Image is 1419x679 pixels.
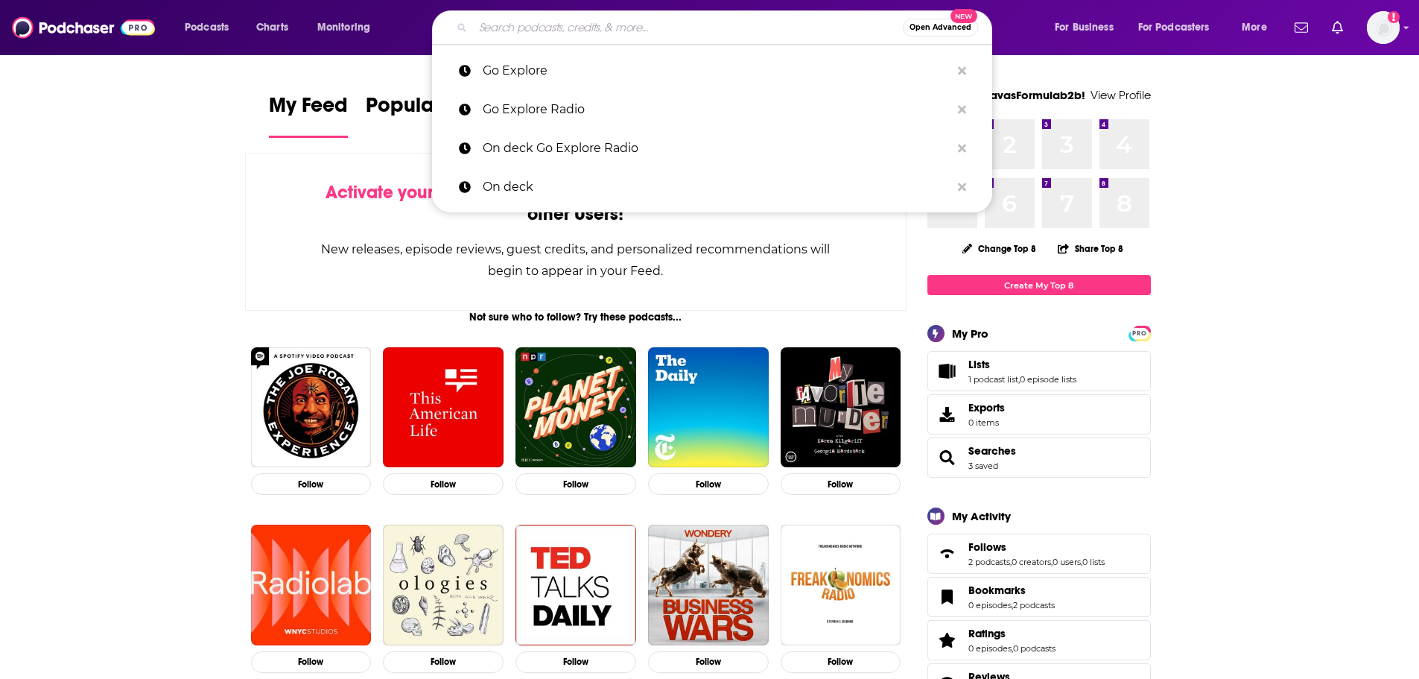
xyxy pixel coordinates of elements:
[968,417,1005,428] span: 0 items
[968,600,1012,610] a: 0 episodes
[1367,11,1400,44] button: Show profile menu
[781,347,901,468] img: My Favorite Murder with Karen Kilgariff and Georgia Hardstark
[366,92,492,127] span: Popular Feed
[1044,16,1132,40] button: open menu
[781,651,901,673] button: Follow
[1138,17,1210,38] span: For Podcasters
[933,447,962,468] a: Searches
[927,88,1085,102] a: Welcome HavasFormulab2b!
[515,473,636,495] button: Follow
[968,627,1055,640] a: Ratings
[648,525,769,645] img: Business Wars
[648,347,769,468] img: The Daily
[1013,600,1055,610] a: 2 podcasts
[968,358,1076,371] a: Lists
[927,577,1151,617] span: Bookmarks
[1131,328,1149,339] span: PRO
[12,13,155,42] img: Podchaser - Follow, Share and Rate Podcasts
[515,651,636,673] button: Follow
[1020,374,1076,385] a: 0 episode lists
[251,525,372,645] img: Radiolab
[927,394,1151,435] a: Exports
[432,168,992,206] a: On deck
[968,584,1055,597] a: Bookmarks
[1081,557,1082,567] span: ,
[968,461,998,471] a: 3 saved
[483,168,950,206] p: On deck
[1013,643,1055,654] a: 0 podcasts
[933,404,962,425] span: Exports
[968,401,1005,414] span: Exports
[307,16,390,40] button: open menu
[648,473,769,495] button: Follow
[185,17,229,38] span: Podcasts
[1012,643,1013,654] span: ,
[1018,374,1020,385] span: ,
[968,358,990,371] span: Lists
[473,16,903,40] input: Search podcasts, credits, & more...
[952,326,988,341] div: My Pro
[1012,600,1013,610] span: ,
[174,16,248,40] button: open menu
[317,17,370,38] span: Monitoring
[648,651,769,673] button: Follow
[383,651,504,673] button: Follow
[320,182,832,225] div: by following Podcasts, Creators, Lists, and other Users!
[366,92,492,138] a: Popular Feed
[927,534,1151,574] span: Follows
[781,473,901,495] button: Follow
[515,347,636,468] img: Planet Money
[1010,557,1012,567] span: ,
[968,627,1006,640] span: Ratings
[383,347,504,468] img: This American Life
[1367,11,1400,44] span: Logged in as HavasFormulab2b
[1128,16,1231,40] button: open menu
[968,540,1006,554] span: Follows
[383,525,504,645] img: Ologies with Alie Ward
[1388,11,1400,23] svg: Add a profile image
[251,651,372,673] button: Follow
[446,10,1006,45] div: Search podcasts, credits, & more...
[269,92,348,127] span: My Feed
[483,129,950,168] p: On deck Go Explore Radio
[483,51,950,90] p: Go Explore
[1131,327,1149,338] a: PRO
[968,444,1016,458] a: Searches
[968,557,1010,567] a: 2 podcasts
[515,525,636,645] img: TED Talks Daily
[1091,88,1151,102] a: View Profile
[1057,234,1124,263] button: Share Top 8
[910,24,971,31] span: Open Advanced
[933,587,962,607] a: Bookmarks
[256,17,288,38] span: Charts
[933,630,962,651] a: Ratings
[968,540,1105,554] a: Follows
[953,239,1046,258] button: Change Top 8
[781,525,901,645] img: Freakonomics Radio
[1012,557,1051,567] a: 0 creators
[968,584,1026,597] span: Bookmarks
[1082,557,1105,567] a: 0 lists
[320,239,832,282] div: New releases, episode reviews, guest credits, and personalized recommendations will begin to appe...
[432,129,992,168] a: On deck Go Explore Radio
[952,509,1011,523] div: My Activity
[933,543,962,564] a: Follows
[483,90,950,129] p: Go Explore Radio
[1289,15,1314,40] a: Show notifications dropdown
[251,347,372,468] img: The Joe Rogan Experience
[432,51,992,90] a: Go Explore
[933,361,962,382] a: Lists
[1242,17,1267,38] span: More
[383,473,504,495] button: Follow
[968,643,1012,654] a: 0 episodes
